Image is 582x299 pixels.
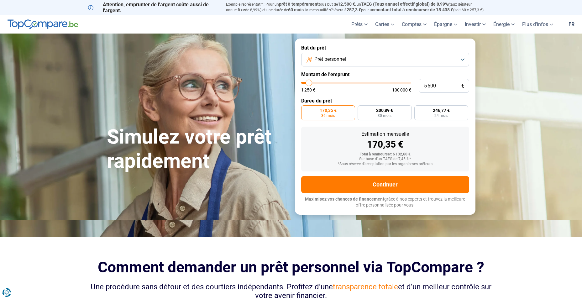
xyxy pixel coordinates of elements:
img: TopCompare [8,19,78,29]
div: Estimation mensuelle [306,132,464,137]
button: Continuer [301,176,469,193]
div: Sur base d'un TAEG de 7,45 %* [306,157,464,161]
span: fixe [238,7,245,12]
span: prêt à tempérament [279,2,319,7]
label: But du prêt [301,45,469,51]
div: 170,35 € [306,140,464,149]
span: 36 mois [321,114,335,118]
p: Exemple représentatif : Pour un tous but de , un (taux débiteur annuel de 8,99%) et une durée de ... [226,2,494,13]
span: transparence totale [333,282,398,291]
span: 200,89 € [376,108,393,113]
span: 30 mois [378,114,391,118]
span: € [461,83,464,89]
h2: Comment demander un prêt personnel via TopCompare ? [88,259,494,276]
span: montant total à rembourser de 15.438 € [374,7,453,12]
a: Comptes [398,15,430,34]
span: Maximisez vos chances de financement [305,197,384,202]
span: 12.500 € [338,2,355,7]
a: Épargne [430,15,461,34]
a: Cartes [371,15,398,34]
a: Énergie [490,15,518,34]
div: *Sous réserve d'acceptation par les organismes prêteurs [306,162,464,166]
a: Prêts [348,15,371,34]
button: Prêt personnel [301,53,469,66]
span: 100 000 € [392,88,411,92]
span: 24 mois [434,114,448,118]
span: 246,77 € [433,108,450,113]
label: Durée du prêt [301,98,469,104]
span: Prêt personnel [314,56,346,63]
span: 60 mois [288,7,304,12]
span: TAEG (Taux annuel effectif global) de 8,99% [361,2,448,7]
span: 170,35 € [320,108,337,113]
div: Total à rembourser: 6 132,60 € [306,152,464,157]
p: Attention, emprunter de l'argent coûte aussi de l'argent. [88,2,218,13]
p: grâce à nos experts et trouvez la meilleure offre personnalisée pour vous. [301,196,469,208]
a: fr [565,15,578,34]
a: Investir [461,15,490,34]
a: Plus d'infos [518,15,557,34]
label: Montant de l'emprunt [301,71,469,77]
span: 1 250 € [301,88,315,92]
span: 257,3 € [347,7,361,12]
h1: Simulez votre prêt rapidement [107,125,287,173]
